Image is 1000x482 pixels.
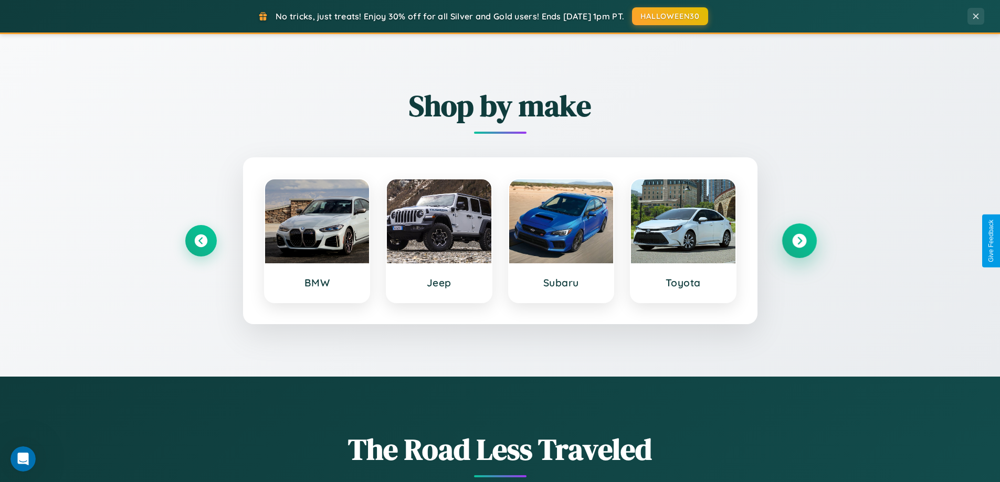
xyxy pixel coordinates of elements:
button: HALLOWEEN30 [632,7,708,25]
h3: Jeep [397,276,481,289]
div: Give Feedback [987,220,995,262]
h1: The Road Less Traveled [185,429,815,469]
h3: Toyota [641,276,725,289]
iframe: Intercom live chat [10,446,36,472]
h3: Subaru [520,276,603,289]
h2: Shop by make [185,85,815,126]
span: No tricks, just treats! Enjoy 30% off for all Silver and Gold users! Ends [DATE] 1pm PT. [276,11,624,22]
h3: BMW [276,276,359,289]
